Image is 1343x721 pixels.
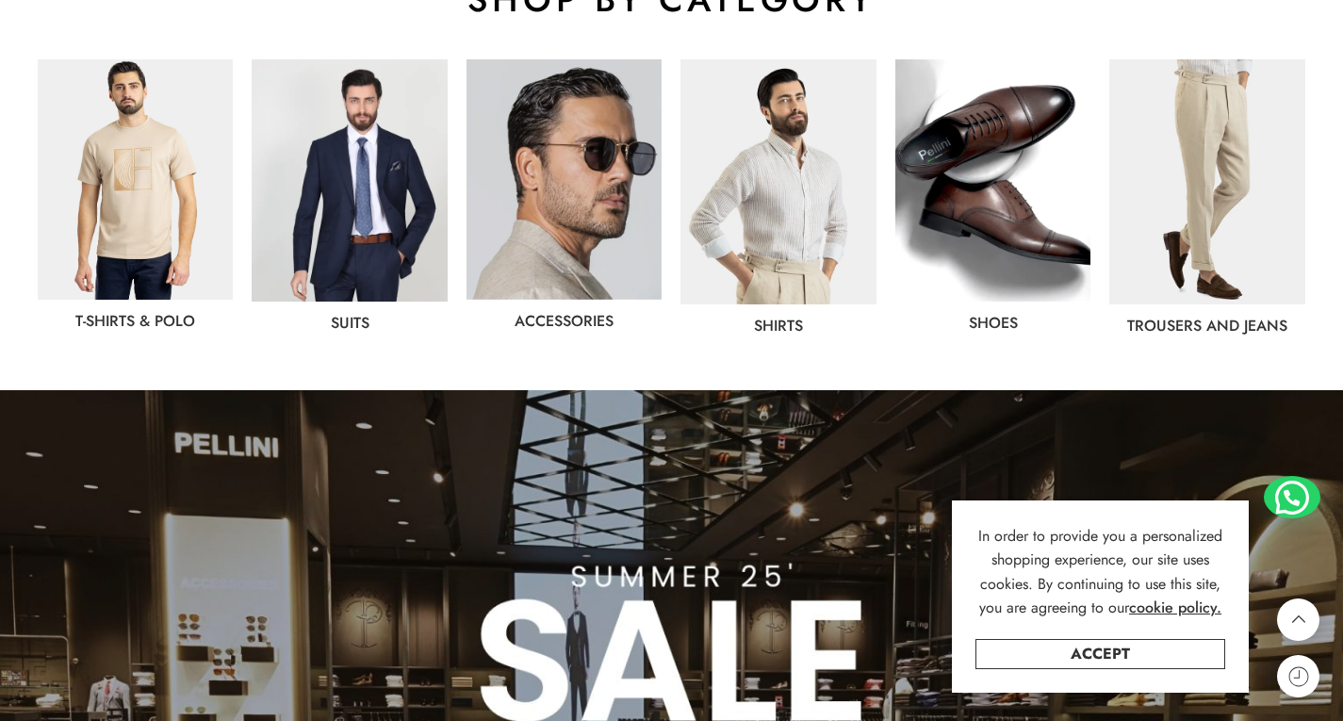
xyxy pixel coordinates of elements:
a: cookie policy. [1129,596,1221,620]
a: Suits [331,312,369,334]
a: shoes [969,312,1018,334]
a: Shirts [754,315,803,336]
a: Accessories [515,310,614,332]
span: In order to provide you a personalized shopping experience, our site uses cookies. By continuing ... [978,525,1222,619]
a: T-Shirts & Polo [75,310,195,332]
a: Accept [975,639,1225,669]
a: Trousers and jeans [1127,315,1287,336]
